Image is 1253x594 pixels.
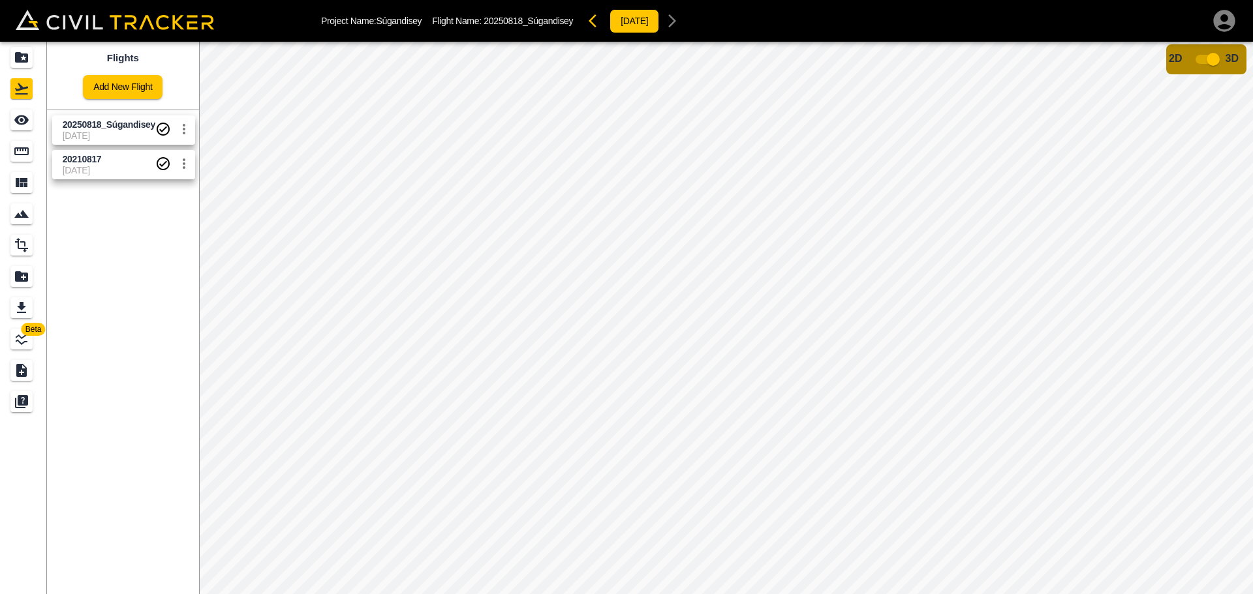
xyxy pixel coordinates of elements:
[1226,53,1239,64] span: 3D
[484,16,573,26] span: 20250818_Súgandisey
[321,16,422,26] p: Project Name: Súgandisey
[610,9,659,33] button: [DATE]
[16,10,214,30] img: Civil Tracker
[1169,53,1182,64] span: 2D
[432,16,573,26] p: Flight Name:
